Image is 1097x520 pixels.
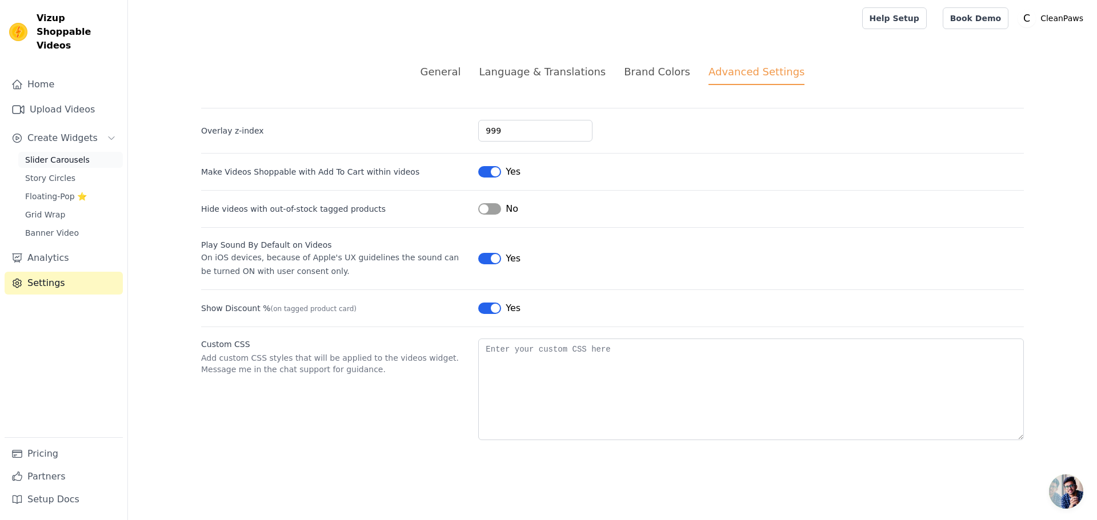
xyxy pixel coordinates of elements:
[478,165,521,179] button: Yes
[9,23,27,41] img: Vizup
[25,172,75,184] span: Story Circles
[5,73,123,96] a: Home
[201,253,459,276] span: On iOS devices, because of Apple's UX guidelines the sound can be turned ON with user consent only.
[1036,8,1088,29] p: CleanPaws
[624,64,690,79] div: Brand Colors
[478,202,518,216] button: No
[5,127,123,150] button: Create Widgets
[25,191,87,202] span: Floating-Pop ⭐
[5,465,123,488] a: Partners
[421,64,461,79] div: General
[478,301,521,315] button: Yes
[27,131,98,145] span: Create Widgets
[5,98,123,121] a: Upload Videos
[506,202,518,216] span: No
[25,209,65,220] span: Grid Wrap
[506,301,521,315] span: Yes
[18,188,123,204] a: Floating-Pop ⭐
[270,305,357,313] span: (on tagged product card)
[201,352,469,375] p: Add custom CSS styles that will be applied to the videos widget. Message me in the chat support f...
[5,488,123,511] a: Setup Docs
[18,170,123,186] a: Story Circles
[25,154,90,166] span: Slider Carousels
[201,203,469,215] label: Hide videos with out-of-stock tagged products
[1018,8,1088,29] button: C CleanPaws
[5,442,123,465] a: Pricing
[201,166,419,178] label: Make Videos Shoppable with Add To Cart within videos
[18,225,123,241] a: Banner Video
[18,207,123,223] a: Grid Wrap
[1023,13,1030,24] text: C
[478,252,521,265] button: Yes
[943,7,1008,29] a: Book Demo
[506,252,521,265] span: Yes
[479,64,606,79] div: Language & Translations
[201,239,469,251] div: Play Sound By Default on Videos
[18,152,123,168] a: Slider Carousels
[201,125,469,136] label: Overlay z-index
[708,64,804,85] div: Advanced Settings
[1049,474,1083,509] a: Ouvrir le chat
[862,7,927,29] a: Help Setup
[5,247,123,269] a: Analytics
[201,303,469,314] label: Show Discount %
[506,165,521,179] span: Yes
[25,227,79,239] span: Banner Video
[201,338,469,350] label: Custom CSS
[5,272,123,295] a: Settings
[37,11,118,53] span: Vizup Shoppable Videos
